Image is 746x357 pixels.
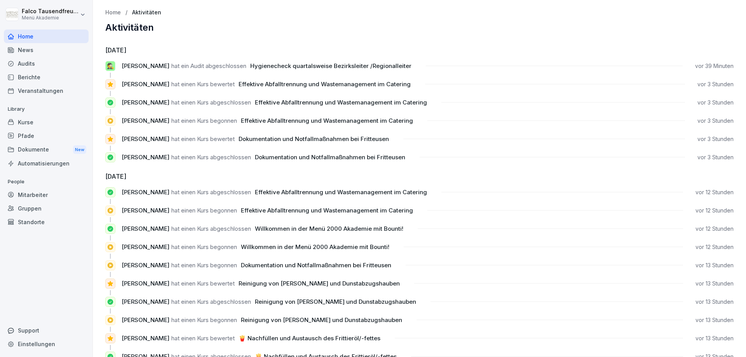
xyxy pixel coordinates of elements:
[73,145,86,154] div: New
[122,316,169,324] span: [PERSON_NAME]
[241,117,413,124] span: Effektive Abfalltrennung und Wastemanagement im Catering
[122,188,169,196] span: [PERSON_NAME]
[122,207,169,214] span: [PERSON_NAME]
[4,202,89,215] a: Gruppen
[695,243,734,251] p: vor 12 Stunden
[241,243,389,251] span: Willkommen in der Menü 2000 Akademie mit Bounti!
[4,115,89,129] a: Kurse
[4,129,89,143] a: Pfade
[171,280,235,287] span: hat einen Kurs bewertet
[239,135,389,143] span: Dokumentation und Notfallmaßnahmen bei Fritteusen
[171,117,237,124] span: hat einen Kurs begonnen
[4,43,89,57] a: News
[255,225,403,232] span: Willkommen in der Menü 2000 Akademie mit Bounti!
[171,316,237,324] span: hat einen Kurs begonnen
[255,298,416,305] span: Reinigung von [PERSON_NAME] und Dunstabzugshauben
[695,261,734,269] p: vor 13 Stunden
[697,99,734,106] p: vor 3 Stunden
[4,176,89,188] p: People
[122,225,169,232] span: [PERSON_NAME]
[105,22,734,33] h2: Aktivitäten
[250,62,411,70] span: Hygienecheck quartalsweise Bezirksleiter /Regionalleiter
[105,9,121,16] a: Home
[122,99,169,106] span: [PERSON_NAME]
[695,280,734,287] p: vor 13 Stunden
[132,9,161,16] a: Aktivitäten
[171,62,246,70] span: hat ein Audit abgeschlossen
[697,117,734,125] p: vor 3 Stunden
[241,207,413,214] span: Effektive Abfalltrennung und Wastemanagement im Catering
[4,324,89,337] div: Support
[171,135,235,143] span: hat einen Kurs bewertet
[4,143,89,157] div: Dokumente
[4,143,89,157] a: DokumenteNew
[171,334,235,342] span: hat einen Kurs bewertet
[171,298,251,305] span: hat einen Kurs abgeschlossen
[695,334,734,342] p: vor 13 Stunden
[255,188,427,196] span: Effektive Abfalltrennung und Wastemanagement im Catering
[4,188,89,202] a: Mitarbeiter
[22,15,78,21] p: Menü Akademie
[122,261,169,269] span: [PERSON_NAME]
[107,62,114,71] p: 🕵️
[4,70,89,84] a: Berichte
[695,62,734,70] p: vor 39 Minuten
[697,135,734,143] p: vor 3 Stunden
[4,84,89,98] a: Veranstaltungen
[4,337,89,351] a: Einstellungen
[695,207,734,214] p: vor 12 Stunden
[105,172,734,181] h6: [DATE]
[241,261,391,269] span: Dokumentation und Notfallmaßnahmen bei Fritteusen
[171,225,251,232] span: hat einen Kurs abgeschlossen
[171,207,237,214] span: hat einen Kurs begonnen
[122,62,169,70] span: [PERSON_NAME]
[125,9,127,16] p: /
[171,99,251,106] span: hat einen Kurs abgeschlossen
[4,57,89,70] a: Audits
[239,280,400,287] span: Reinigung von [PERSON_NAME] und Dunstabzugshauben
[105,45,734,55] h6: [DATE]
[255,99,427,106] span: Effektive Abfalltrennung und Wastemanagement im Catering
[241,316,402,324] span: Reinigung von [PERSON_NAME] und Dunstabzugshauben
[171,80,235,88] span: hat einen Kurs bewertet
[4,30,89,43] a: Home
[171,188,251,196] span: hat einen Kurs abgeschlossen
[122,280,169,287] span: [PERSON_NAME]
[122,298,169,305] span: [PERSON_NAME]
[22,8,78,15] p: Falco Tausendfreund
[239,80,411,88] span: Effektive Abfalltrennung und Wastemanagement im Catering
[697,153,734,161] p: vor 3 Stunden
[695,316,734,324] p: vor 13 Stunden
[4,215,89,229] a: Standorte
[122,153,169,161] span: [PERSON_NAME]
[695,298,734,306] p: vor 13 Stunden
[239,334,380,342] span: 🍟 Nachfüllen und Austausch des Frittieröl/-fettes
[122,334,169,342] span: [PERSON_NAME]
[697,80,734,88] p: vor 3 Stunden
[171,243,237,251] span: hat einen Kurs begonnen
[4,157,89,170] a: Automatisierungen
[695,225,734,233] p: vor 12 Stunden
[171,153,251,161] span: hat einen Kurs abgeschlossen
[122,243,169,251] span: [PERSON_NAME]
[122,117,169,124] span: [PERSON_NAME]
[255,153,405,161] span: Dokumentation und Notfallmaßnahmen bei Fritteusen
[171,261,237,269] span: hat einen Kurs begonnen
[695,188,734,196] p: vor 12 Stunden
[4,103,89,115] p: Library
[122,135,169,143] span: [PERSON_NAME]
